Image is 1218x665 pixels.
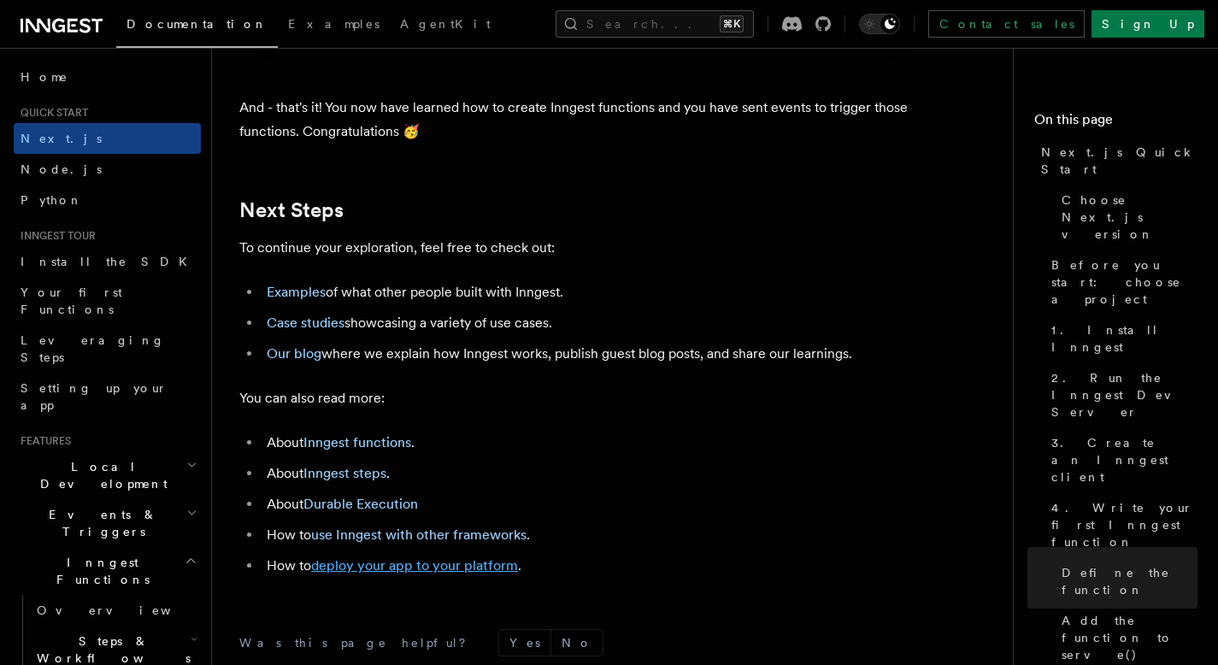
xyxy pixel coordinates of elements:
a: 4. Write your first Inngest function [1044,492,1197,557]
span: AgentKit [400,17,491,31]
span: Home [21,68,68,85]
a: Home [14,62,201,92]
a: Node.js [14,154,201,185]
span: Local Development [14,458,186,492]
span: Documentation [127,17,268,31]
p: To continue your exploration, feel free to check out: [239,236,923,260]
span: Before you start: choose a project [1051,256,1197,308]
a: Documentation [116,5,278,48]
span: Setting up your app [21,381,168,412]
button: No [551,630,603,656]
li: How to . [262,523,923,547]
a: Case studies [267,315,344,331]
a: Setting up your app [14,373,201,421]
span: Define the function [1062,564,1197,598]
p: And - that's it! You now have learned how to create Inngest functions and you have sent events to... [239,96,923,144]
span: Inngest tour [14,229,96,243]
a: Inngest steps [303,465,386,481]
a: Choose Next.js version [1055,185,1197,250]
a: Contact sales [928,10,1085,38]
span: 2. Run the Inngest Dev Server [1051,369,1197,421]
li: of what other people built with Inngest. [262,280,923,304]
span: Quick start [14,106,88,120]
span: Features [14,434,71,448]
a: Examples [278,5,390,46]
p: You can also read more: [239,386,923,410]
button: Local Development [14,451,201,499]
li: where we explain how Inngest works, publish guest blog posts, and share our learnings. [262,342,923,366]
a: 2. Run the Inngest Dev Server [1044,362,1197,427]
a: AgentKit [390,5,501,46]
a: 1. Install Inngest [1044,315,1197,362]
span: 3. Create an Inngest client [1051,434,1197,486]
a: Define the function [1055,557,1197,605]
span: Events & Triggers [14,506,186,540]
span: Node.js [21,162,102,176]
span: Your first Functions [21,285,122,316]
span: Next.js [21,132,102,145]
button: Events & Triggers [14,499,201,547]
span: 4. Write your first Inngest function [1051,499,1197,550]
a: Python [14,185,201,215]
a: Before you start: choose a project [1044,250,1197,315]
a: Next.js Quick Start [1034,137,1197,185]
a: Your first Functions [14,277,201,325]
button: Yes [499,630,550,656]
button: Inngest Functions [14,547,201,595]
a: Next Steps [239,198,344,222]
li: showcasing a variety of use cases. [262,311,923,335]
button: Search...⌘K [556,10,754,38]
a: Inngest functions [303,434,411,450]
span: Choose Next.js version [1062,191,1197,243]
li: About . [262,431,923,455]
span: Examples [288,17,380,31]
a: Install the SDK [14,246,201,277]
li: About [262,492,923,516]
span: Python [21,193,83,207]
span: Install the SDK [21,255,197,268]
p: Was this page helpful? [239,634,478,651]
span: Inngest Functions [14,554,185,588]
kbd: ⌘K [720,15,744,32]
span: 1. Install Inngest [1051,321,1197,356]
span: Add the function to serve() [1062,612,1197,663]
a: Overview [30,595,201,626]
a: Sign Up [1091,10,1204,38]
a: Next.js [14,123,201,154]
a: Durable Execution [303,496,418,512]
h4: On this page [1034,109,1197,137]
li: How to . [262,554,923,578]
a: Leveraging Steps [14,325,201,373]
li: About . [262,462,923,486]
span: Leveraging Steps [21,333,165,364]
span: Overview [37,603,213,617]
a: Examples [267,284,326,300]
a: use Inngest with other frameworks [311,527,527,543]
button: Toggle dark mode [859,14,900,34]
a: Our blog [267,345,321,362]
a: deploy your app to your platform [311,557,518,574]
a: 3. Create an Inngest client [1044,427,1197,492]
span: Next.js Quick Start [1041,144,1197,178]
